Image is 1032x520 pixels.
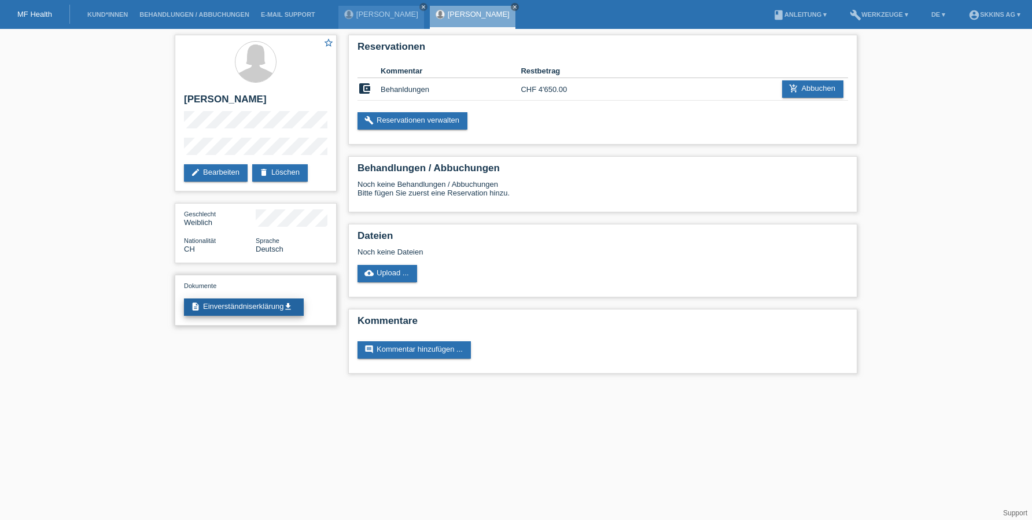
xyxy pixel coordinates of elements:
a: Support [1003,509,1027,517]
a: MF Health [17,10,52,19]
a: cloud_uploadUpload ... [357,265,417,282]
a: bookAnleitung ▾ [767,11,832,18]
a: star_border [323,38,334,50]
a: descriptionEinverständniserklärungget_app [184,298,304,316]
span: Nationalität [184,237,216,244]
i: comment [364,345,374,354]
h2: Behandlungen / Abbuchungen [357,163,848,180]
a: deleteLöschen [252,164,308,182]
span: Dokumente [184,282,216,289]
a: close [511,3,519,11]
i: close [512,4,518,10]
span: Deutsch [256,245,283,253]
div: Noch keine Dateien [357,248,711,256]
a: account_circleSKKINS AG ▾ [963,11,1026,18]
td: Behanldungen [381,78,521,101]
a: add_shopping_cartAbbuchen [782,80,843,98]
span: Geschlecht [184,211,216,217]
h2: [PERSON_NAME] [184,94,327,111]
h2: Dateien [357,230,848,248]
a: commentKommentar hinzufügen ... [357,341,471,359]
div: Noch keine Behandlungen / Abbuchungen Bitte fügen Sie zuerst eine Reservation hinzu. [357,180,848,206]
a: E-Mail Support [255,11,321,18]
h2: Kommentare [357,315,848,333]
i: star_border [323,38,334,48]
i: account_balance_wallet [357,82,371,95]
a: [PERSON_NAME] [356,10,418,19]
i: account_circle [968,9,980,21]
a: buildWerkzeuge ▾ [844,11,914,18]
i: close [421,4,426,10]
th: Kommentar [381,64,521,78]
div: Weiblich [184,209,256,227]
i: cloud_upload [364,268,374,278]
span: Schweiz [184,245,195,253]
a: close [419,3,427,11]
i: get_app [283,302,293,311]
span: Sprache [256,237,279,244]
i: book [773,9,784,21]
a: buildReservationen verwalten [357,112,467,130]
i: add_shopping_cart [789,84,798,93]
h2: Reservationen [357,41,848,58]
a: DE ▾ [926,11,951,18]
a: Kund*innen [82,11,134,18]
i: delete [259,168,268,177]
td: CHF 4'650.00 [521,78,591,101]
i: build [850,9,861,21]
th: Restbetrag [521,64,591,78]
a: editBearbeiten [184,164,248,182]
a: Behandlungen / Abbuchungen [134,11,255,18]
i: description [191,302,200,311]
i: edit [191,168,200,177]
i: build [364,116,374,125]
a: [PERSON_NAME] [448,10,510,19]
